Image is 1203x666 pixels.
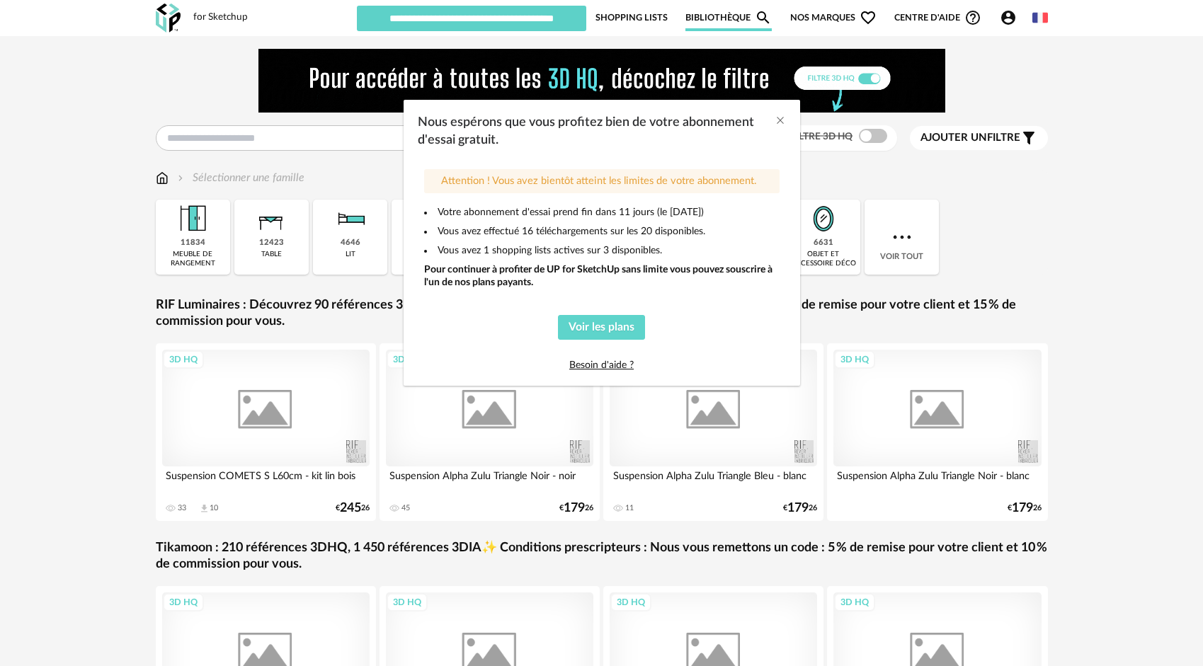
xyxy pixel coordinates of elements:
div: dialog [404,100,800,385]
button: Voir les plans [558,315,645,340]
div: Pour continuer à profiter de UP for SketchUp sans limite vous pouvez souscrire à l'un de nos plan... [424,263,780,289]
span: Attention ! Vous avez bientôt atteint les limites de votre abonnement. [441,176,756,186]
button: Close [775,114,786,129]
span: Voir les plans [569,321,634,333]
li: Vous avez 1 shopping lists actives sur 3 disponibles. [424,244,780,257]
a: Besoin d'aide ? [569,360,634,370]
li: Votre abonnement d'essai prend fin dans 11 jours (le [DATE]) [424,206,780,219]
span: Nous espérons que vous profitez bien de votre abonnement d'essai gratuit. [418,116,754,146]
li: Vous avez effectué 16 téléchargements sur les 20 disponibles. [424,225,780,238]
